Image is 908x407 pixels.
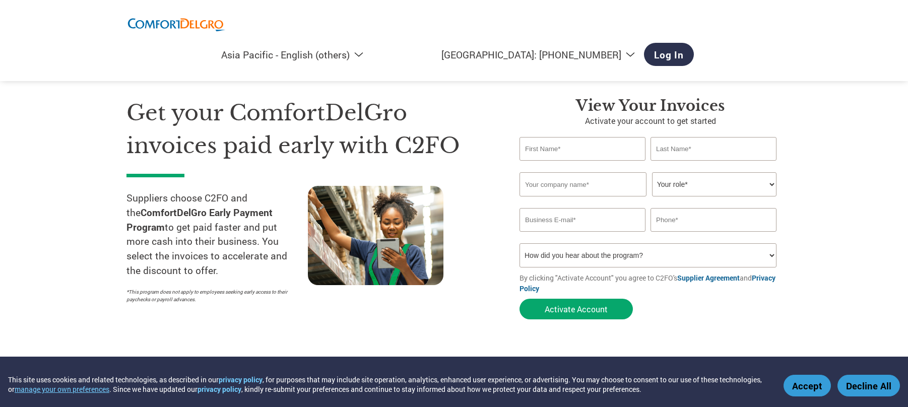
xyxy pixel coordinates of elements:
div: Invalid first name or first name is too long [520,162,645,168]
button: Decline All [837,375,900,396]
p: *This program does not apply to employees seeking early access to their paychecks or payroll adva... [126,288,298,303]
a: Privacy Policy [520,273,775,293]
a: Supplier Agreement [677,273,740,283]
h1: Get your ComfortDelGro invoices paid early with C2FO [126,97,489,162]
a: privacy policy [198,384,241,394]
p: Activate your account to get started [520,115,782,127]
input: First Name* [520,137,645,161]
div: This site uses cookies and related technologies, as described in our , for purposes that may incl... [8,375,769,394]
img: supply chain worker [308,186,443,285]
img: ComfortDelGro [126,10,227,38]
p: Suppliers choose C2FO and the to get paid faster and put more cash into their business. You selec... [126,191,308,278]
div: Inavlid Phone Number [651,233,776,239]
div: Inavlid Email Address [520,233,645,239]
input: Your company name* [520,172,646,196]
div: Invalid last name or last name is too long [651,162,776,168]
button: Accept [784,375,831,396]
button: Activate Account [520,299,633,319]
select: Title/Role [652,172,776,196]
div: Invalid company name or company name is too long [520,197,776,204]
input: Phone* [651,208,776,232]
h3: View your invoices [520,97,782,115]
input: Last Name* [651,137,776,161]
a: privacy policy [219,375,263,384]
a: Log In [644,43,694,66]
button: manage your own preferences [15,384,109,394]
p: By clicking "Activate Account" you agree to C2FO's and [520,273,782,294]
input: Invalid Email format [520,208,645,232]
strong: ComfortDelGro Early Payment Program [126,206,273,233]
